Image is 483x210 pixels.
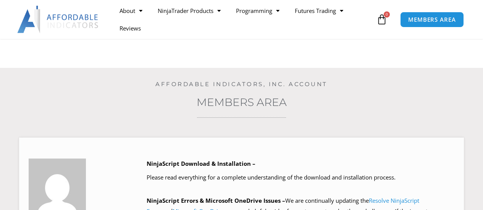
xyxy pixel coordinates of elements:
a: MEMBERS AREA [400,12,464,27]
a: Reviews [112,19,149,37]
a: Futures Trading [287,2,351,19]
b: NinjaScript Download & Installation – [147,160,255,167]
img: LogoAI | Affordable Indicators – NinjaTrader [17,6,99,33]
b: NinjaScript Errors & Microsoft OneDrive Issues – [147,197,285,204]
span: 0 [384,11,390,18]
span: MEMBERS AREA [408,17,456,22]
a: Members Area [197,96,287,109]
a: 0 [365,8,399,30]
nav: Menu [112,2,375,37]
a: NinjaTrader Products [150,2,228,19]
p: Please read everything for a complete understanding of the download and installation process. [147,172,454,183]
a: Programming [228,2,287,19]
a: Affordable Indicators, Inc. Account [155,80,328,88]
a: About [112,2,150,19]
